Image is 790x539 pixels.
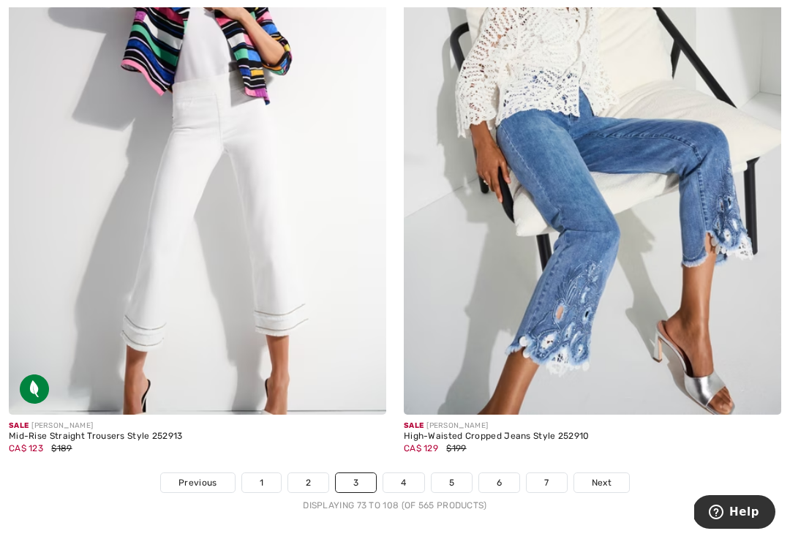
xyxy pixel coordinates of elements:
a: 3 [336,473,376,492]
img: Sustainable Fabric [20,374,49,404]
a: 4 [383,473,424,492]
span: $199 [446,443,466,453]
span: $189 [51,443,72,453]
span: CA$ 123 [9,443,43,453]
div: [PERSON_NAME] [404,421,781,431]
a: 7 [527,473,566,492]
div: [PERSON_NAME] [9,421,386,431]
span: Sale [9,421,29,430]
iframe: Opens a widget where you can find more information [694,495,775,532]
a: 2 [288,473,328,492]
div: Mid-Rise Straight Trousers Style 252913 [9,431,386,442]
span: Previous [178,476,217,489]
span: Sale [404,421,424,430]
a: 5 [432,473,472,492]
a: 6 [479,473,519,492]
a: Next [574,473,629,492]
a: Previous [161,473,234,492]
span: Next [592,476,612,489]
span: CA$ 129 [404,443,438,453]
a: 1 [242,473,281,492]
div: High-Waisted Cropped Jeans Style 252910 [404,431,781,442]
